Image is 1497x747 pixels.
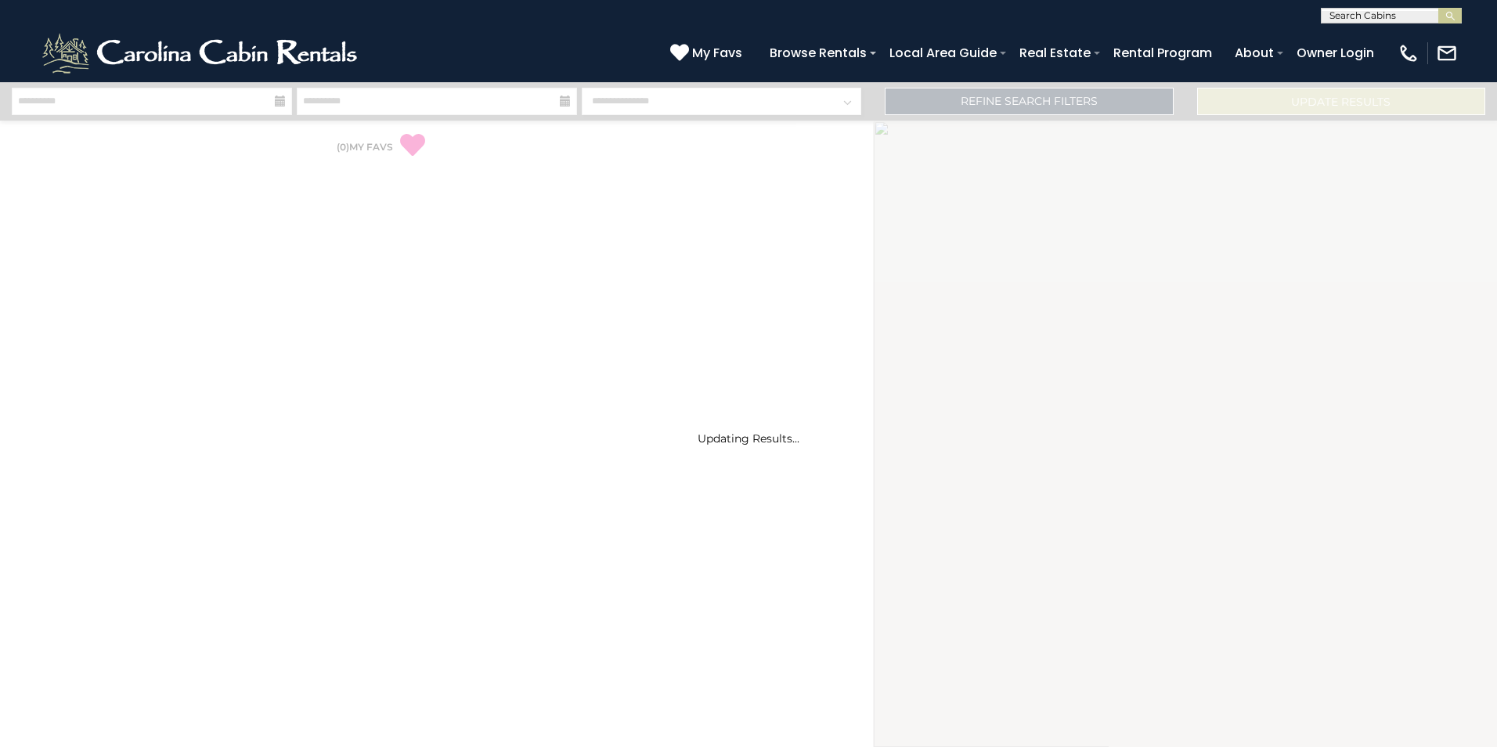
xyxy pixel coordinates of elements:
a: About [1227,39,1282,67]
a: Real Estate [1012,39,1098,67]
img: phone-regular-white.png [1398,42,1419,64]
a: Browse Rentals [762,39,875,67]
span: My Favs [692,43,742,63]
img: mail-regular-white.png [1436,42,1458,64]
a: Rental Program [1106,39,1220,67]
a: Local Area Guide [882,39,1005,67]
a: My Favs [670,43,746,63]
a: Owner Login [1289,39,1382,67]
img: White-1-2.png [39,30,364,77]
